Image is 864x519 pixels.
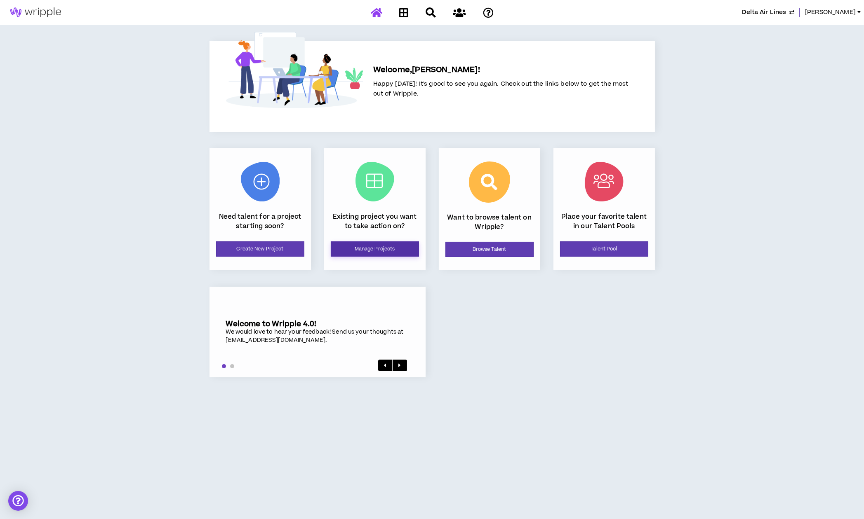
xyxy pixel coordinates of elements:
[445,213,534,231] p: Want to browse talent on Wripple?
[226,328,409,344] div: We would love to hear your feedback! Send us your thoughts at [EMAIL_ADDRESS][DOMAIN_NAME].
[355,162,394,201] img: Current Projects
[742,8,786,17] span: Delta Air Lines
[805,8,856,17] span: [PERSON_NAME]
[8,491,28,511] div: Open Intercom Messenger
[331,241,419,257] a: Manage Projects
[241,162,280,201] img: New Project
[560,241,648,257] a: Talent Pool
[226,320,409,328] h5: Welcome to Wripple 4.0!
[216,212,304,231] p: Need talent for a project starting soon?
[216,241,304,257] a: Create New Project
[445,242,534,257] a: Browse Talent
[742,8,794,17] button: Delta Air Lines
[373,79,629,98] span: Happy [DATE]! It's good to see you again. Check out the links below to get the most out of Wripple.
[560,212,648,231] p: Place your favorite talent in our Talent Pools
[373,64,629,76] h5: Welcome, [PERSON_NAME] !
[331,212,419,231] p: Existing project you want to take action on?
[585,162,624,201] img: Talent Pool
